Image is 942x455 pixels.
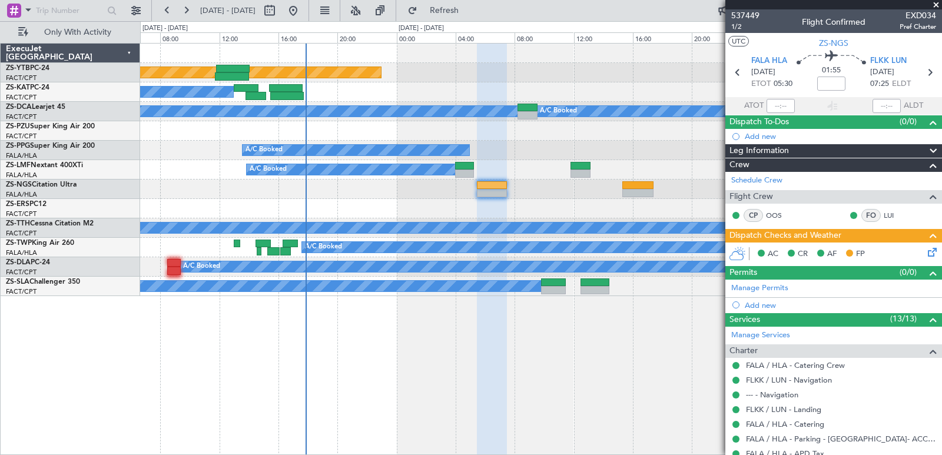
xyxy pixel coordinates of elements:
a: Manage Permits [731,283,788,294]
span: Dispatch Checks and Weather [729,229,841,243]
span: ZS-DLA [6,259,31,266]
span: [DATE] - [DATE] [200,5,256,16]
span: Dispatch To-Dos [729,115,789,129]
span: Pref Charter [900,22,936,32]
div: Flight Confirmed [802,16,865,28]
div: Add new [745,131,936,141]
div: 20:00 [337,32,396,43]
a: ZS-YTBPC-24 [6,65,49,72]
button: Refresh [402,1,473,20]
div: 00:00 [397,32,456,43]
input: --:-- [767,99,795,113]
a: FALA / HLA - Catering Crew [746,360,845,370]
a: FACT/CPT [6,112,37,121]
span: Refresh [420,6,469,15]
div: [DATE] - [DATE] [399,24,444,34]
a: ZS-KATPC-24 [6,84,49,91]
span: ELDT [892,78,911,90]
span: ATOT [744,100,764,112]
div: 20:00 [692,32,751,43]
span: AF [827,248,837,260]
div: 16:00 [633,32,692,43]
span: Charter [729,344,758,358]
span: ZS-ERS [6,201,29,208]
span: 1/2 [731,22,759,32]
div: 16:00 [278,32,337,43]
div: 08:00 [160,32,219,43]
span: (0/0) [900,115,917,128]
a: FACT/CPT [6,268,37,277]
div: 12:00 [220,32,278,43]
a: FACT/CPT [6,132,37,141]
a: FLKK / LUN - Landing [746,404,821,414]
a: FACT/CPT [6,93,37,102]
span: ZS-TTH [6,220,30,227]
input: Trip Number [36,2,104,19]
div: CP [744,209,763,222]
div: FO [861,209,881,222]
span: 01:55 [822,65,841,77]
span: Services [729,313,760,327]
div: [DATE] - [DATE] [142,24,188,34]
a: FACT/CPT [6,210,37,218]
div: 04:00 [456,32,515,43]
a: ZS-NGSCitation Ultra [6,181,77,188]
button: UTC [728,36,749,47]
span: (0/0) [900,266,917,278]
span: Crew [729,158,749,172]
a: ZS-LMFNextant 400XTi [6,162,83,169]
span: FLKK LUN [870,55,907,67]
span: ZS-YTB [6,65,30,72]
span: ZS-KAT [6,84,30,91]
a: ZS-DCALearjet 45 [6,104,65,111]
span: ZS-NGS [6,181,32,188]
div: A/C Booked [246,141,283,159]
span: ZS-PPG [6,142,30,150]
a: FALA/HLA [6,248,37,257]
div: 08:00 [515,32,573,43]
a: FACT/CPT [6,287,37,296]
div: A/C Booked [183,258,220,275]
a: FACT/CPT [6,74,37,82]
span: 07:25 [870,78,889,90]
span: ZS-NGS [819,37,848,49]
div: A/C Booked [305,238,342,256]
a: OOS [766,210,792,221]
span: AC [768,248,778,260]
a: FALA/HLA [6,171,37,180]
span: Permits [729,266,757,280]
span: 537449 [731,9,759,22]
div: A/C Booked [540,102,577,120]
span: ZS-PZU [6,123,30,130]
a: FALA / HLA - Parking - [GEOGRAPHIC_DATA]- ACC # 1800 [746,434,936,444]
a: Manage Services [731,330,790,341]
a: FALA/HLA [6,151,37,160]
div: 12:00 [574,32,633,43]
a: FALA/HLA [6,190,37,199]
a: ZS-SLAChallenger 350 [6,278,80,285]
span: FP [856,248,865,260]
span: ZS-TWP [6,240,32,247]
span: ALDT [904,100,923,112]
div: Add new [745,300,936,310]
span: EXD034 [900,9,936,22]
a: FALA / HLA - Catering [746,419,824,429]
button: Only With Activity [13,23,128,42]
span: [DATE] [870,67,894,78]
span: (13/13) [890,313,917,325]
a: LUI [884,210,910,221]
a: ZS-TTHCessna Citation M2 [6,220,94,227]
a: ZS-TWPKing Air 260 [6,240,74,247]
a: ZS-ERSPC12 [6,201,47,208]
span: CR [798,248,808,260]
a: Schedule Crew [731,175,782,187]
a: --- - Navigation [746,390,798,400]
span: ZS-DCA [6,104,32,111]
a: ZS-PPGSuper King Air 200 [6,142,95,150]
span: Leg Information [729,144,789,158]
span: Flight Crew [729,190,773,204]
a: FACT/CPT [6,229,37,238]
span: Only With Activity [31,28,124,36]
span: FALA HLA [751,55,787,67]
span: 05:30 [774,78,792,90]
